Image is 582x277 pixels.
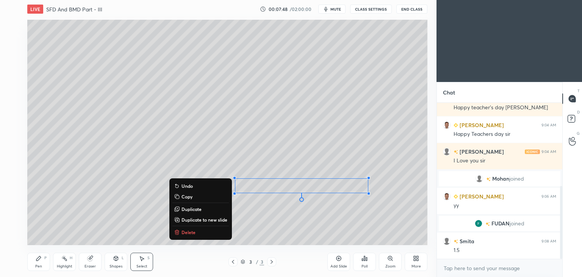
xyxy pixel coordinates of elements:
button: CLASS SETTINGS [350,5,392,14]
button: Undo [172,181,229,190]
img: default.png [443,148,451,156]
img: Learner_Badge_beginner_1_8b307cf2a0.svg [454,123,458,127]
img: iconic-light.a09c19a4.png [525,150,540,154]
div: 1.5 [454,247,556,254]
div: H [70,256,72,260]
div: Poll [361,264,368,268]
img: 968aa45ed184470e93d55f3ee93055d8.jpg [443,193,451,200]
div: 9:08 AM [541,239,556,244]
div: Select [136,264,147,268]
button: End Class [396,5,427,14]
div: LIVE [27,5,43,14]
div: Zoom [385,264,396,268]
p: T [577,88,580,94]
p: Delete [181,229,196,235]
span: FUDAN [491,220,510,227]
button: Copy [172,192,229,201]
div: Eraser [84,264,96,268]
div: Happy teacher's day [PERSON_NAME] [454,104,556,112]
button: Delete [172,228,229,237]
div: I Love you sir [454,157,556,165]
span: Mohan [492,176,509,182]
img: no-rating-badge.077c3623.svg [485,222,490,226]
p: Chat [437,82,461,102]
h6: Smita [458,237,474,245]
div: grid [437,103,562,259]
p: Duplicate to new slide [181,217,227,223]
div: / [256,260,258,264]
h6: [PERSON_NAME] [458,148,504,156]
div: Shapes [110,264,122,268]
p: G [577,131,580,136]
div: 3 [260,258,264,265]
div: Highlight [57,264,72,268]
div: L [122,256,124,260]
h6: [PERSON_NAME] [458,121,504,129]
h6: [PERSON_NAME] [458,192,504,200]
span: joined [509,176,524,182]
h4: SFD And BMD Part - III [46,6,102,13]
button: Duplicate [172,205,229,214]
div: S [147,256,150,260]
div: Pen [35,264,42,268]
div: yy [454,202,556,209]
img: a9f6429d7bc14ac9ac9a8bf703827258.77988299_3 [475,220,482,227]
div: Happy Teachers day sir [454,131,556,138]
div: 9:06 AM [541,194,556,199]
p: Duplicate [181,206,202,212]
img: default.png [476,175,483,183]
p: Copy [181,194,192,200]
div: P [44,256,47,260]
div: 9:04 AM [541,123,556,127]
button: Duplicate to new slide [172,215,229,224]
p: Undo [181,183,193,189]
p: D [577,109,580,115]
img: no-rating-badge.077c3623.svg [454,239,458,244]
div: More [411,264,421,268]
div: 3 [247,260,254,264]
span: mute [330,6,341,12]
div: 9:04 AM [541,150,556,154]
img: Learner_Badge_beginner_1_8b307cf2a0.svg [454,194,458,199]
img: no-rating-badge.077c3623.svg [454,150,458,154]
img: 968aa45ed184470e93d55f3ee93055d8.jpg [443,121,451,129]
span: joined [510,220,524,227]
img: no-rating-badge.077c3623.svg [486,177,491,181]
button: mute [318,5,346,14]
div: Add Slide [330,264,347,268]
img: default.png [443,238,451,245]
